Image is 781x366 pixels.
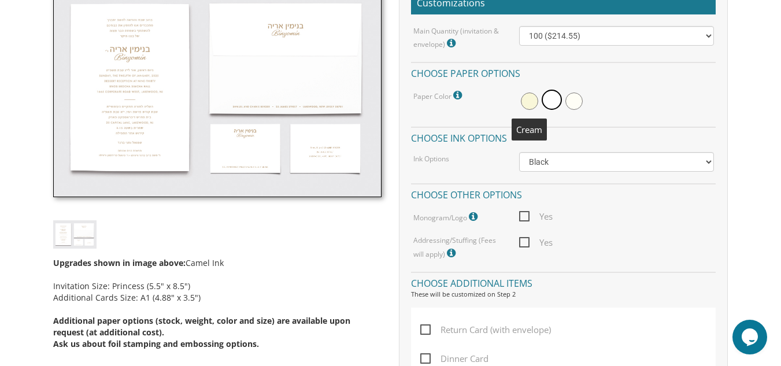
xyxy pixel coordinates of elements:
img: bminv-thumb-9.jpg [53,220,97,249]
h4: Choose paper options [411,62,716,82]
label: Main Quantity (invitation & envelope) [413,26,502,51]
span: Yes [519,235,553,250]
h4: Choose ink options [411,127,716,147]
div: These will be customized on Step 2 [411,290,716,299]
h4: Choose additional items [411,272,716,292]
label: Monogram/Logo [413,209,480,224]
label: Paper Color [413,88,465,103]
span: Return Card (with envelope) [420,323,551,337]
span: Dinner Card [420,352,488,366]
span: Yes [519,209,553,224]
div: Camel Ink Invitation Size: Princess (5.5" x 8.5") Additional Cards Size: A1 (4.88" x 3.5") [53,249,382,350]
iframe: chat widget [732,320,769,354]
span: Upgrades shown in image above: [53,257,186,268]
span: Ask us about foil stamping and embossing options. [53,338,259,349]
span: Additional paper options (stock, weight, color and size) are available upon request (at additiona... [53,315,350,338]
label: Ink Options [413,154,449,164]
h4: Choose other options [411,183,716,204]
label: Addressing/Stuffing (Fees will apply) [413,235,502,260]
